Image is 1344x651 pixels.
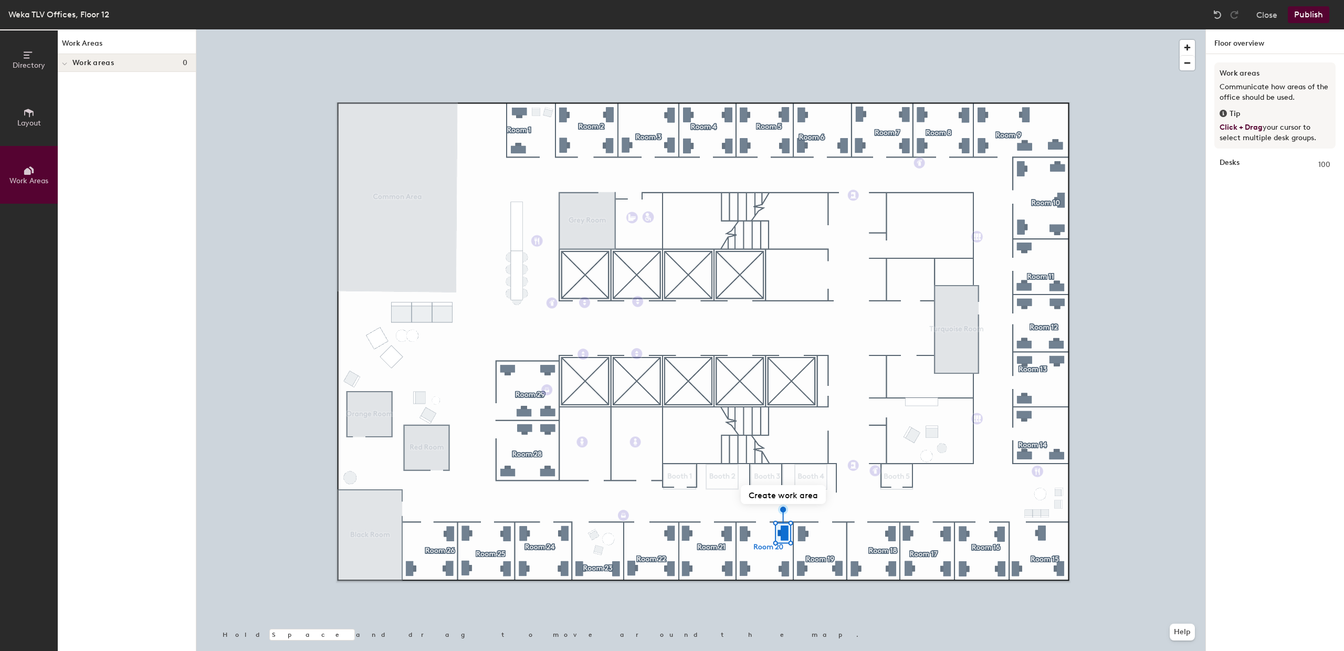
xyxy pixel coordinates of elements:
[1170,624,1195,640] button: Help
[1220,68,1330,79] h3: Work areas
[9,176,48,185] span: Work Areas
[13,61,45,70] span: Directory
[1220,82,1330,103] p: Communicate how areas of the office should be used.
[183,59,187,67] span: 0
[58,38,196,54] h1: Work Areas
[1212,9,1223,20] img: Undo
[17,119,41,128] span: Layout
[8,8,109,21] div: Weka TLV Offices, Floor 12
[1318,159,1330,171] span: 100
[1220,122,1330,143] p: your cursor to select multiple desk groups.
[1220,159,1240,171] strong: Desks
[1206,29,1344,54] h1: Floor overview
[1220,123,1263,132] span: Click + Drag
[72,59,114,67] span: Work areas
[1220,108,1330,120] div: Tip
[741,485,826,504] button: Create work area
[1288,6,1329,23] button: Publish
[1256,6,1277,23] button: Close
[1229,9,1240,20] img: Redo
